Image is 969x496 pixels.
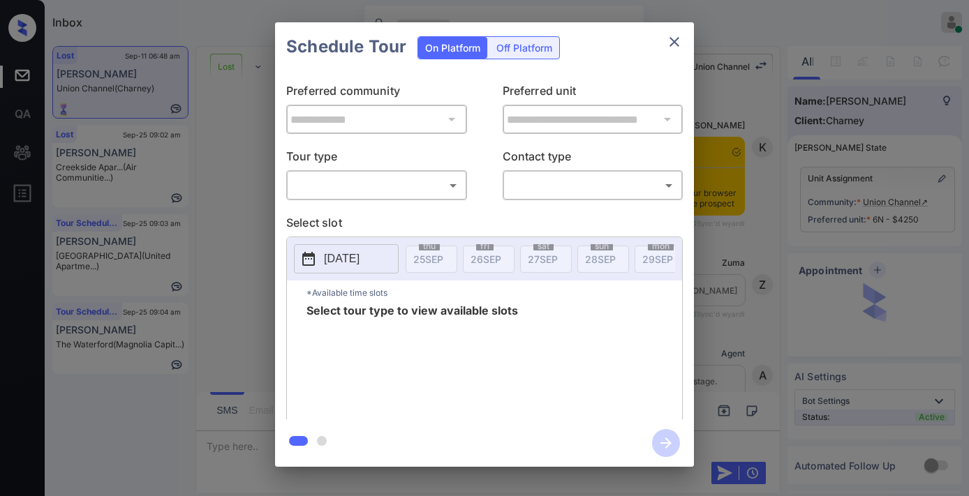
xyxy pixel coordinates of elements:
[503,82,683,105] p: Preferred unit
[418,37,487,59] div: On Platform
[294,244,399,273] button: [DATE]
[275,22,417,71] h2: Schedule Tour
[306,280,682,305] p: *Available time slots
[503,148,683,170] p: Contact type
[489,37,559,59] div: Off Platform
[324,250,360,267] p: [DATE]
[286,214,683,236] p: Select slot
[306,305,518,416] span: Select tour type to view available slots
[660,28,688,56] button: close
[286,82,467,105] p: Preferred community
[286,148,467,170] p: Tour type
